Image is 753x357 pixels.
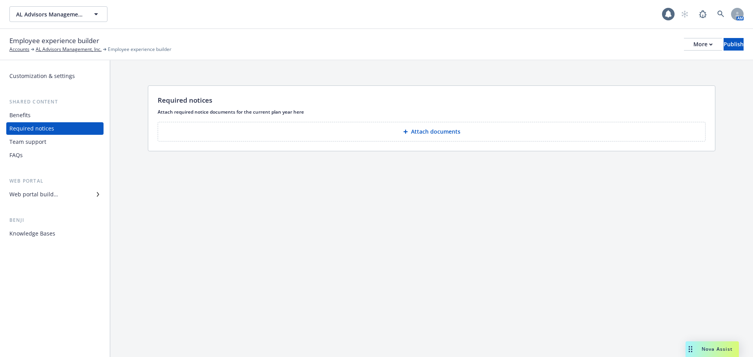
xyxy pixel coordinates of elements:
p: Attach required notice documents for the current plan year here [158,109,706,115]
div: Web portal builder [9,188,58,201]
a: Knowledge Bases [6,227,104,240]
div: Team support [9,136,46,148]
div: More [693,38,713,50]
a: Accounts [9,46,29,53]
a: Customization & settings [6,70,104,82]
p: Required notices [158,95,212,105]
a: Search [713,6,729,22]
a: Report a Bug [695,6,711,22]
div: Knowledge Bases [9,227,55,240]
button: More [684,38,722,51]
div: FAQs [9,149,23,161]
a: Team support [6,136,104,148]
div: Web portal [6,177,104,185]
div: Shared content [6,98,104,106]
div: Publish [724,38,744,50]
div: Required notices [9,122,54,135]
div: Drag to move [686,341,695,357]
a: Start snowing [677,6,693,22]
a: Required notices [6,122,104,135]
span: Employee experience builder [108,46,171,53]
div: Benefits [9,109,31,121]
a: Web portal builder [6,188,104,201]
button: Publish [724,38,744,51]
a: Benefits [6,109,104,121]
div: Customization & settings [9,70,75,82]
span: AL Advisors Management, Inc. [16,10,84,18]
a: AL Advisors Management, Inc. [36,46,102,53]
div: Benji [6,216,104,224]
p: Attach documents [411,128,460,136]
button: Nova Assist [686,341,739,357]
span: Nova Assist [702,346,733,352]
span: Employee experience builder [9,36,99,46]
button: Attach documents [158,122,706,141]
button: AL Advisors Management, Inc. [9,6,107,22]
a: FAQs [6,149,104,161]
